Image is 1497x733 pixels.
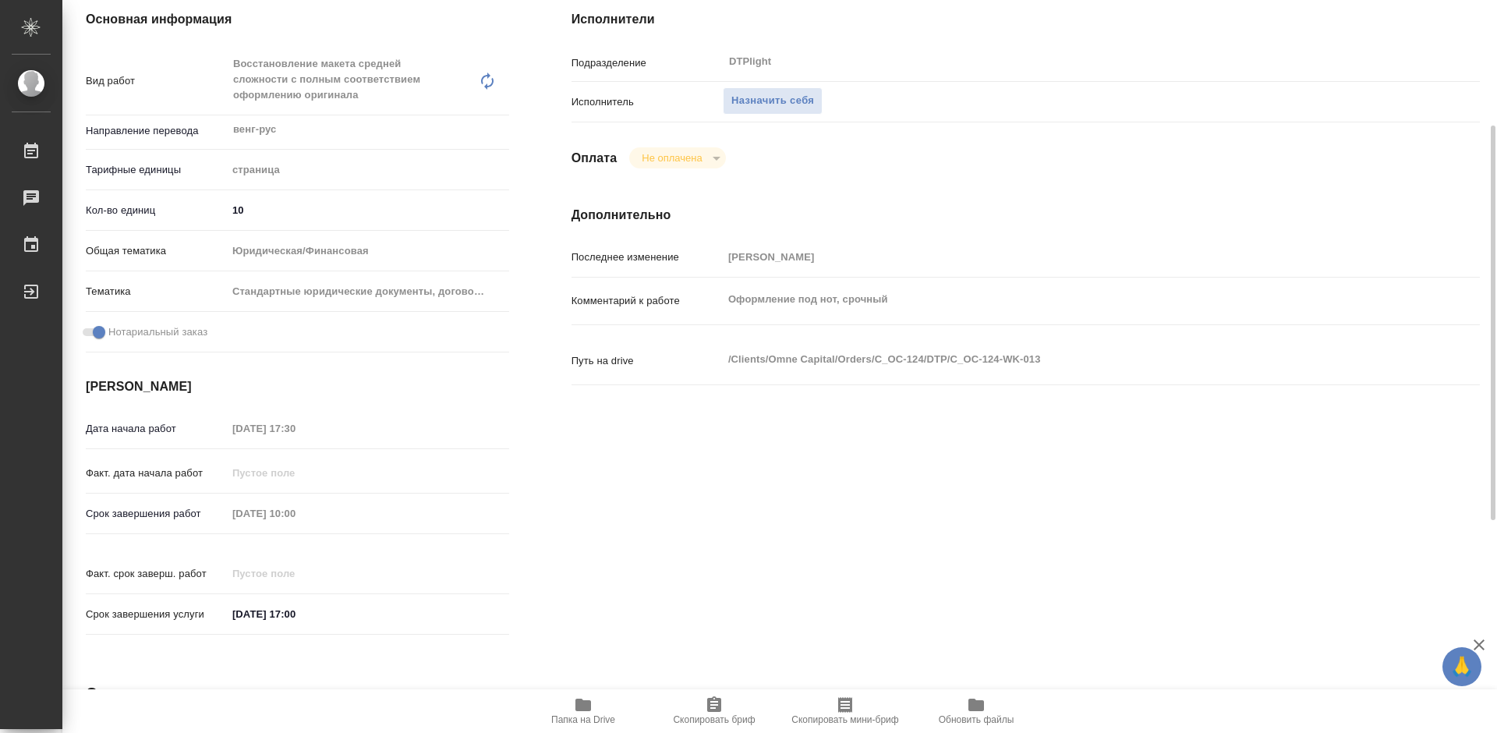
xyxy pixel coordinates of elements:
button: 🙏 [1442,647,1481,686]
div: Юридическая/Финансовая [227,238,509,264]
span: 🙏 [1449,650,1475,683]
p: Последнее изменение [572,250,723,265]
p: Факт. дата начала работ [86,466,227,481]
p: Факт. срок заверш. работ [86,566,227,582]
p: Комментарий к работе [572,293,723,309]
button: Назначить себя [723,87,823,115]
p: Кол-во единиц [86,203,227,218]
p: Вид работ [86,73,227,89]
span: Папка на Drive [551,714,615,725]
div: страница [227,157,509,183]
h4: Исполнители [572,10,1480,29]
input: Пустое поле [227,417,363,440]
h4: Основная информация [86,10,509,29]
input: Пустое поле [723,246,1404,268]
button: Папка на Drive [518,689,649,733]
h2: Заказ [86,682,136,707]
button: Обновить файлы [911,689,1042,733]
input: ✎ Введи что-нибудь [227,603,363,625]
p: Исполнитель [572,94,723,110]
p: Подразделение [572,55,723,71]
div: Не оплачена [629,147,725,168]
p: Срок завершения услуги [86,607,227,622]
textarea: /Clients/Omne Capital/Orders/C_OC-124/DTP/C_OC-124-WK-013 [723,346,1404,373]
p: Общая тематика [86,243,227,259]
p: Тарифные единицы [86,162,227,178]
input: Пустое поле [227,562,363,585]
input: ✎ Введи что-нибудь [227,199,509,221]
textarea: Оформление под нот, срочный [723,286,1404,313]
h4: [PERSON_NAME] [86,377,509,396]
input: Пустое поле [227,502,363,525]
span: Скопировать мини-бриф [791,714,898,725]
p: Тематика [86,284,227,299]
span: Скопировать бриф [673,714,755,725]
p: Срок завершения работ [86,506,227,522]
p: Путь на drive [572,353,723,369]
span: Обновить файлы [939,714,1014,725]
button: Не оплачена [637,151,706,165]
p: Направление перевода [86,123,227,139]
h4: Оплата [572,149,618,168]
button: Скопировать мини-бриф [780,689,911,733]
span: Назначить себя [731,92,814,110]
h4: Дополнительно [572,206,1480,225]
span: Нотариальный заказ [108,324,207,340]
button: Скопировать бриф [649,689,780,733]
p: Дата начала работ [86,421,227,437]
div: Стандартные юридические документы, договоры, уставы [227,278,509,305]
input: Пустое поле [227,462,363,484]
